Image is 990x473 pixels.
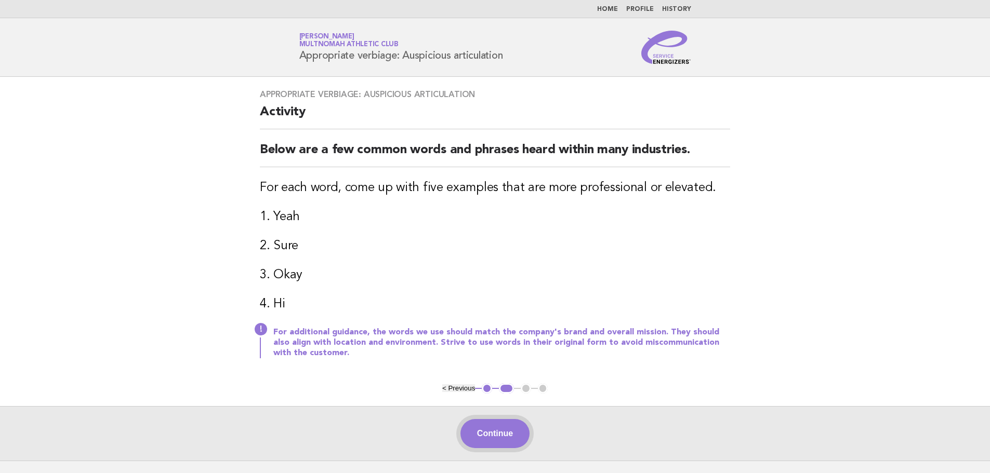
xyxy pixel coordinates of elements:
h3: 2. Sure [260,238,730,254]
h3: 1. Yeah [260,209,730,225]
h3: For each word, come up with five examples that are more professional or elevated. [260,180,730,196]
h3: 4. Hi [260,296,730,313]
button: < Previous [442,384,475,392]
a: [PERSON_NAME]Multnomah Athletic Club [299,33,399,48]
h2: Activity [260,104,730,129]
h1: Appropriate verbiage: Auspicious articulation [299,34,503,61]
p: For additional guidance, the words we use should match the company's brand and overall mission. T... [273,327,730,358]
button: Continue [460,419,530,448]
a: Profile [626,6,654,12]
button: 2 [499,383,514,394]
img: Service Energizers [641,31,691,64]
h3: 3. Okay [260,267,730,283]
a: History [662,6,691,12]
a: Home [597,6,618,12]
span: Multnomah Athletic Club [299,42,399,48]
button: 1 [482,383,492,394]
h3: Appropriate verbiage: Auspicious articulation [260,89,730,100]
h2: Below are a few common words and phrases heard within many industries. [260,142,730,167]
